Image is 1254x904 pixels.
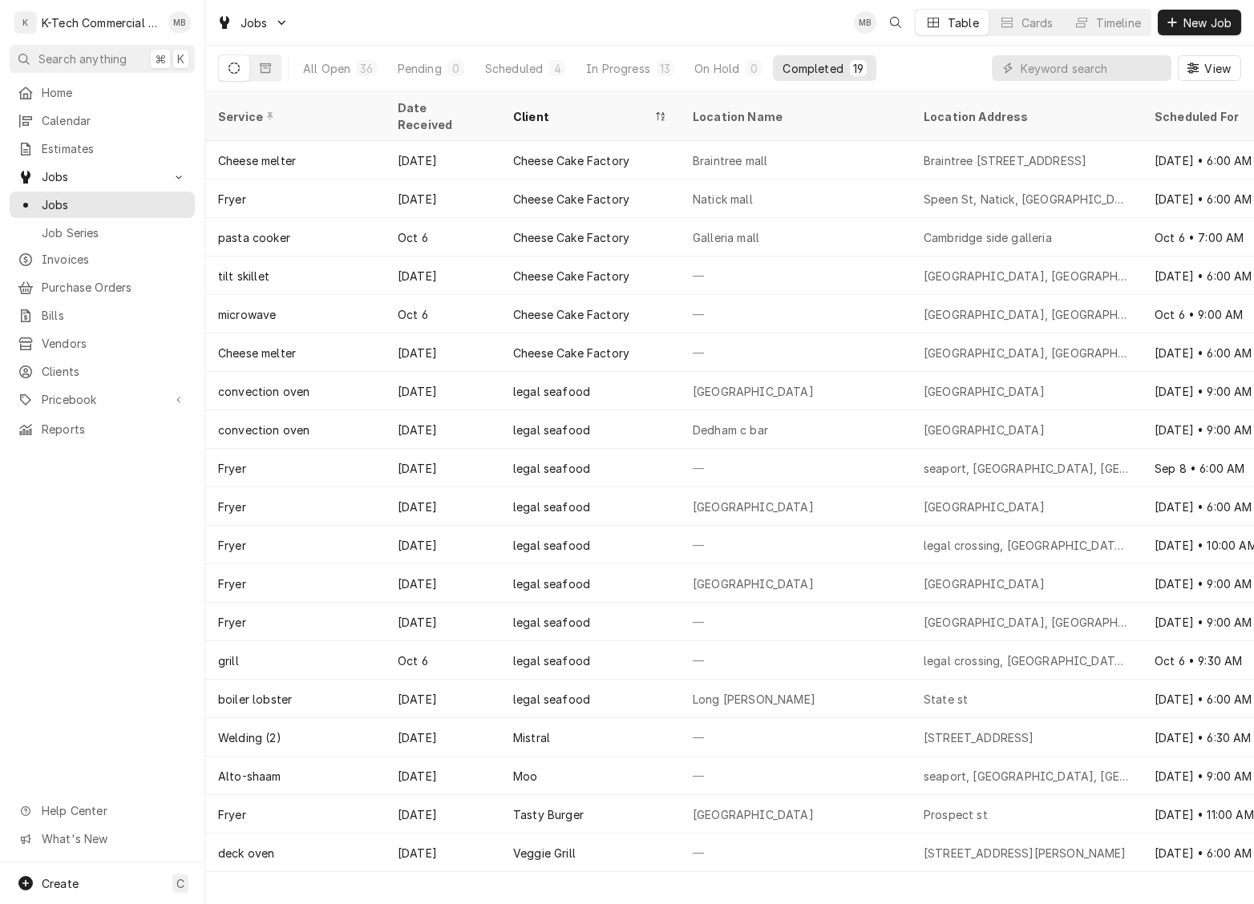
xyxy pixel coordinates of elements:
[883,10,908,35] button: Open search
[693,691,815,708] div: Long [PERSON_NAME]
[218,460,246,477] div: Fryer
[42,251,187,268] span: Invoices
[680,256,911,295] div: —
[10,416,195,442] a: Reports
[385,641,500,680] div: Oct 6
[42,84,187,101] span: Home
[680,718,911,757] div: —
[42,112,187,129] span: Calendar
[513,768,537,785] div: Moo
[218,768,281,785] div: Alto-shaam
[10,192,195,218] a: Jobs
[42,196,187,213] span: Jobs
[680,449,911,487] div: —
[693,108,895,125] div: Location Name
[10,386,195,413] a: Go to Pricebook
[10,302,195,329] a: Bills
[42,14,160,31] div: K-Tech Commercial Kitchen Repair & Maintenance
[1158,10,1241,35] button: New Job
[693,152,767,169] div: Braintree mall
[10,79,195,106] a: Home
[924,498,1045,515] div: [GEOGRAPHIC_DATA]
[385,449,500,487] div: [DATE]
[924,537,1129,554] div: legal crossing, [GEOGRAPHIC_DATA], [GEOGRAPHIC_DATA]
[693,229,759,246] div: Galleria mall
[218,306,276,323] div: microwave
[680,757,911,795] div: —
[168,11,191,34] div: Mehdi Bazidane's Avatar
[924,268,1129,285] div: [GEOGRAPHIC_DATA], [GEOGRAPHIC_DATA], [GEOGRAPHIC_DATA]
[552,60,562,77] div: 4
[1180,14,1235,31] span: New Job
[241,14,268,31] span: Jobs
[1201,60,1234,77] span: View
[42,877,79,890] span: Create
[485,60,543,77] div: Scheduled
[513,498,590,515] div: legal seafood
[42,802,185,819] span: Help Center
[513,652,590,669] div: legal seafood
[385,564,500,603] div: [DATE]
[155,50,166,67] span: ⌘
[10,330,195,357] a: Vendors
[1021,14,1054,31] div: Cards
[854,11,876,34] div: Mehdi Bazidane's Avatar
[10,274,195,301] a: Purchase Orders
[42,168,163,185] span: Jobs
[360,60,373,77] div: 36
[513,306,629,323] div: Cheese Cake Factory
[513,460,590,477] div: legal seafood
[854,11,876,34] div: MB
[513,422,590,438] div: legal seafood
[218,152,296,169] div: Cheese melter
[10,358,195,385] a: Clients
[680,295,911,333] div: —
[218,229,290,246] div: pasta cooker
[680,603,911,641] div: —
[385,141,500,180] div: [DATE]
[385,410,500,449] div: [DATE]
[42,224,187,241] span: Job Series
[218,108,369,125] div: Service
[749,60,758,77] div: 0
[14,11,37,34] div: K
[218,614,246,631] div: Fryer
[176,875,184,892] span: C
[924,614,1129,631] div: [GEOGRAPHIC_DATA], [GEOGRAPHIC_DATA], [GEOGRAPHIC_DATA]
[218,845,274,862] div: deck oven
[680,641,911,680] div: —
[218,345,296,361] div: Cheese melter
[218,806,246,823] div: Fryer
[42,335,187,352] span: Vendors
[948,14,979,31] div: Table
[924,345,1129,361] div: [GEOGRAPHIC_DATA], [GEOGRAPHIC_DATA], [GEOGRAPHIC_DATA]
[42,830,185,847] span: What's New
[513,729,550,746] div: Mistral
[10,135,195,162] a: Estimates
[1178,55,1241,81] button: View
[924,729,1034,746] div: [STREET_ADDRESS]
[385,833,500,872] div: [DATE]
[924,652,1129,669] div: legal crossing, [GEOGRAPHIC_DATA], [GEOGRAPHIC_DATA]
[693,191,753,208] div: Natick mall
[924,191,1129,208] div: Speen St, Natick, [GEOGRAPHIC_DATA]
[513,575,590,592] div: legal seafood
[694,60,739,77] div: On Hold
[783,60,843,77] div: Completed
[10,163,195,190] a: Go to Jobs
[924,152,1086,169] div: Braintree [STREET_ADDRESS]
[218,537,246,554] div: Fryer
[513,845,576,862] div: Veggie Grill
[38,50,127,67] span: Search anything
[10,220,195,246] a: Job Series
[513,806,584,823] div: Tasty Burger
[693,383,814,400] div: [GEOGRAPHIC_DATA]
[385,180,500,218] div: [DATE]
[451,60,461,77] div: 0
[10,825,195,852] a: Go to What's New
[42,391,163,408] span: Pricebook
[853,60,864,77] div: 19
[924,691,968,708] div: State st
[385,603,500,641] div: [DATE]
[693,806,814,823] div: [GEOGRAPHIC_DATA]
